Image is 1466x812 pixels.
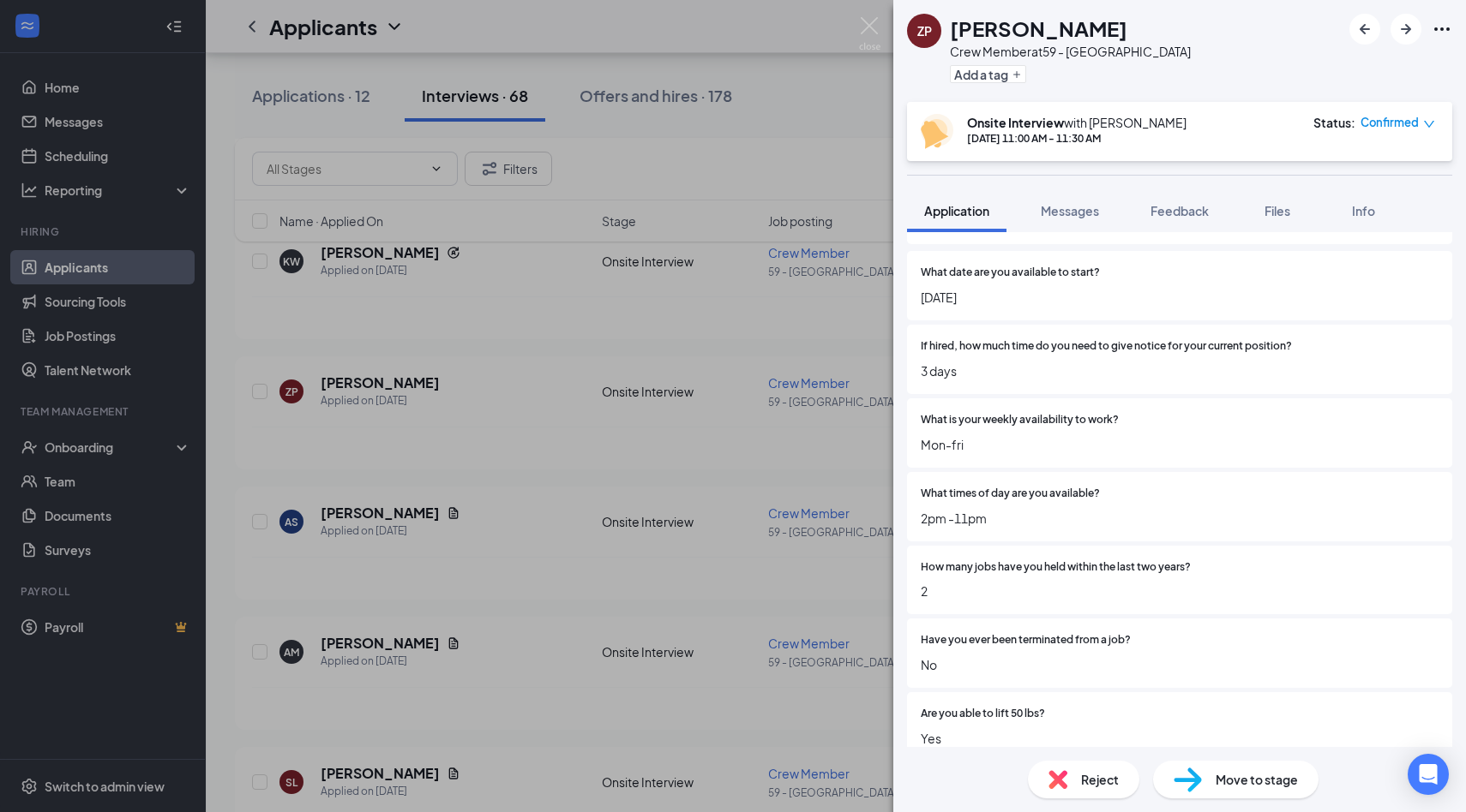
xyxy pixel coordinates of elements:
[921,582,1439,600] span: 2
[921,706,1045,722] span: Are you able to lift 50 lbs?
[1216,770,1298,789] span: Move to stage
[1151,203,1209,218] span: Feedback
[921,655,1439,674] span: No
[921,338,1292,355] span: If hired, how much time do you need to give notice for your current position?
[921,729,1439,748] span: Yes
[950,65,1026,83] button: PlusAdd a tag
[1391,14,1421,45] button: ArrowRight
[921,265,1100,281] span: What date are you available to start?
[1265,203,1290,218] span: Files
[1361,114,1419,131] span: Confirmed
[1432,19,1452,39] svg: Ellipses
[921,412,1119,428] span: What is your weekly availability to work?
[967,115,1064,130] b: Onsite Interview
[1012,69,1022,80] svg: Plus
[921,288,1439,307] span: [DATE]
[1396,19,1416,39] svg: ArrowRight
[921,559,1191,576] span: How many jobs have you held within the last two years?
[924,203,989,218] span: Application
[921,361,1439,380] span: 3 days
[921,486,1100,502] span: What times of day are you available?
[1355,19,1375,39] svg: ArrowLeftNew
[921,509,1439,528] span: 2pm -11pm
[950,43,1191,60] div: Crew Member at 59 - [GEOGRAPHIC_DATA]
[1313,114,1355,131] div: Status :
[950,14,1127,43] h1: [PERSON_NAME]
[917,22,932,39] div: ZP
[1352,203,1375,218] span: Info
[921,632,1131,648] span: Have you ever been terminated from a job?
[1408,754,1449,795] div: Open Intercom Messenger
[921,435,1439,454] span: Mon-fri
[1349,14,1380,45] button: ArrowLeftNew
[1423,118,1435,130] span: down
[967,114,1187,131] div: with [PERSON_NAME]
[967,131,1187,146] div: [DATE] 11:00 AM - 11:30 AM
[1081,770,1119,789] span: Reject
[1041,203,1099,218] span: Messages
